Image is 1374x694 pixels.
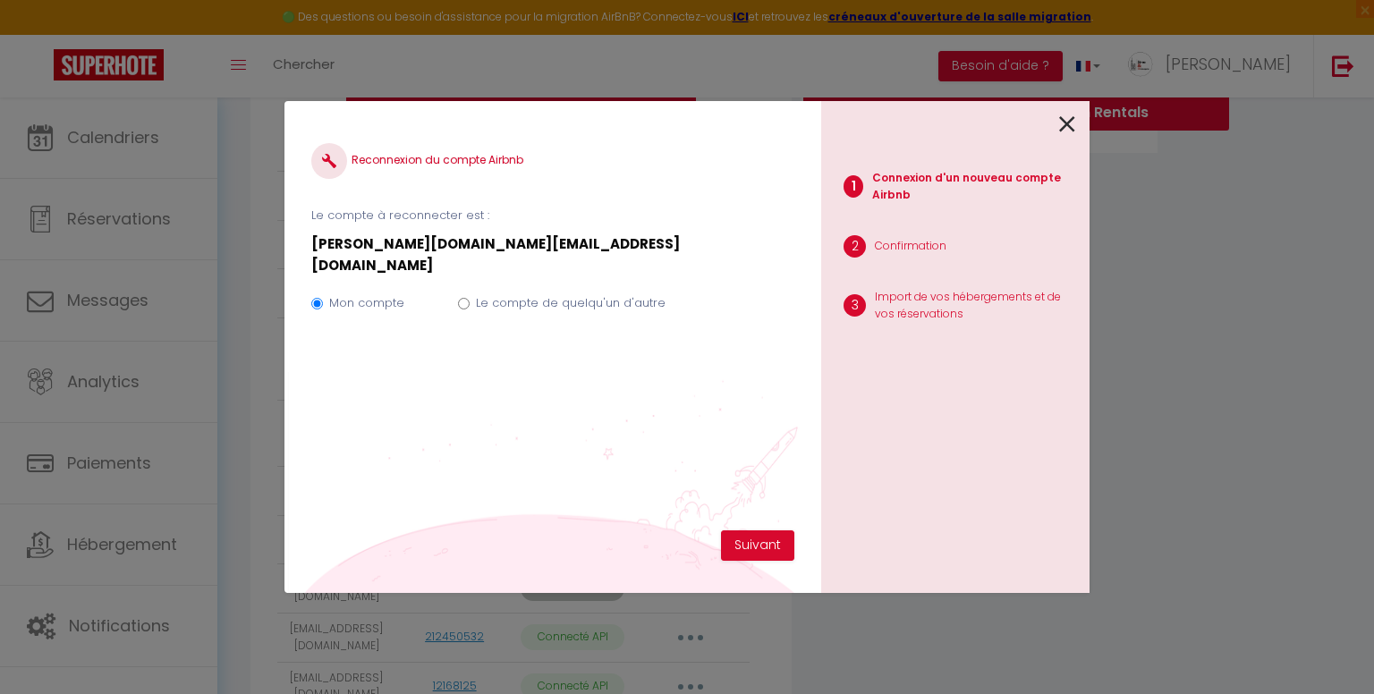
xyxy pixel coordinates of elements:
[311,143,794,179] h4: Reconnexion du compte Airbnb
[872,170,1075,204] p: Connexion d'un nouveau compte Airbnb
[875,289,1075,323] p: Import de vos hébergements et de vos réservations
[875,238,946,255] p: Confirmation
[844,235,866,258] span: 2
[14,7,68,61] button: Ouvrir le widget de chat LiveChat
[844,175,863,198] span: 1
[311,207,794,224] p: Le compte à reconnecter est :
[329,294,404,312] label: Mon compte
[476,294,666,312] label: Le compte de quelqu'un d'autre
[721,530,794,561] button: Suivant
[844,294,866,317] span: 3
[311,233,794,275] p: [PERSON_NAME][DOMAIN_NAME][EMAIL_ADDRESS][DOMAIN_NAME]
